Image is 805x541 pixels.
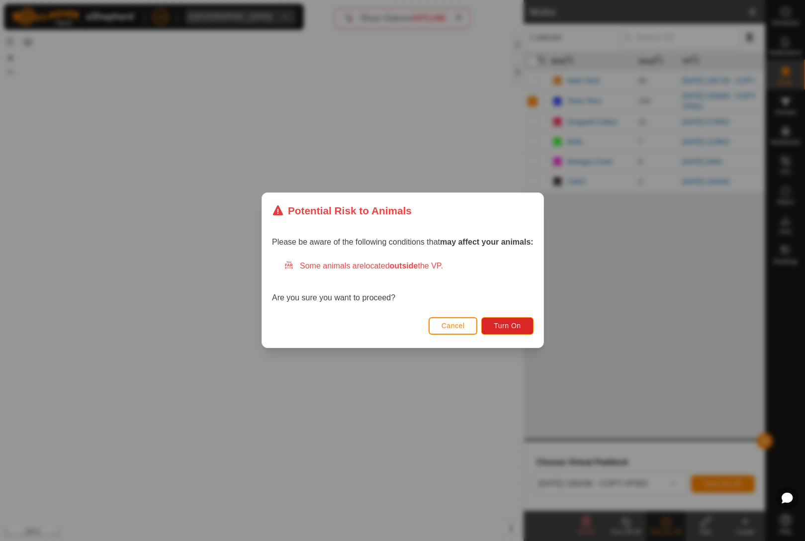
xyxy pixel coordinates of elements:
button: Cancel [428,317,477,335]
strong: may affect your animals: [440,238,534,247]
span: Please be aware of the following conditions that [272,238,534,247]
strong: outside [389,262,418,270]
div: Some animals are [284,261,534,272]
span: located the VP. [364,262,443,270]
div: Potential Risk to Animals [272,203,412,218]
span: Cancel [441,322,464,330]
div: Are you sure you want to proceed? [272,261,534,304]
button: Turn On [481,317,533,335]
span: Turn On [494,322,521,330]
